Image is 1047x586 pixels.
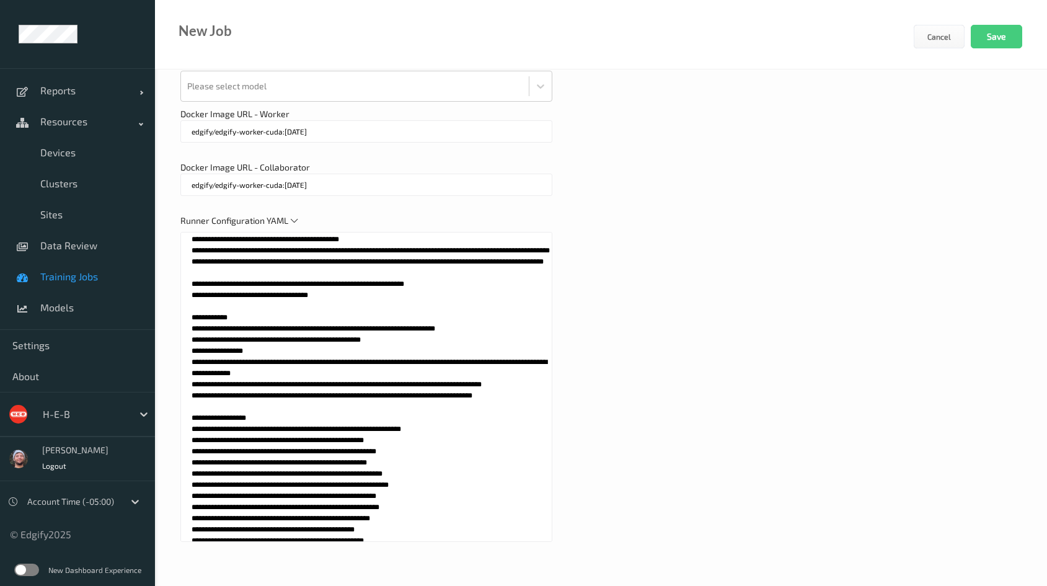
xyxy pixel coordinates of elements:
[179,25,232,37] div: New Job
[180,162,310,172] span: Docker Image URL - Collaborator
[180,215,299,226] span: Runner Configuration YAML
[971,25,1022,48] button: Save
[914,25,965,48] button: Cancel
[180,109,289,119] span: Docker Image URL - Worker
